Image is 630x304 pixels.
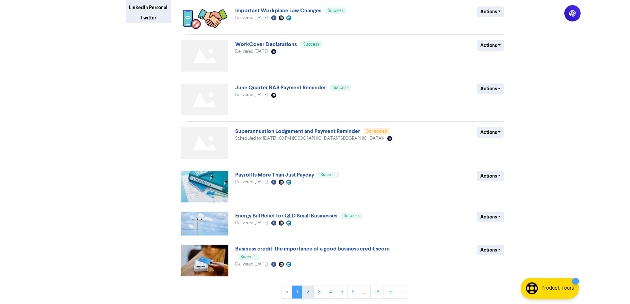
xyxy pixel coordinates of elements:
[181,171,228,202] img: image_1752450954796.jpg
[328,9,344,13] span: Success
[321,173,337,177] span: Success
[126,2,171,13] button: LinkedIn Personal
[181,6,228,31] img: image_1754914788860.png
[545,230,630,304] iframe: Chat Widget
[336,286,348,299] a: Page 5
[370,286,384,299] a: Page 18
[181,212,228,235] img: image_1752451033300.jpg
[235,221,268,225] span: Delivered [DATE]
[333,86,349,90] span: Success
[344,214,360,218] span: Success
[235,171,314,178] a: Payroll Is More Than Just Payday
[397,286,408,299] a: »
[367,129,387,134] span: Scheduled
[477,127,504,138] button: Actions
[235,93,268,97] span: Delivered [DATE]
[313,286,325,299] a: Page 3
[235,128,360,135] a: Superannuation Lodgement and Payment Reminder
[235,212,337,219] a: Energy Bill Relief for QLD Small Businesses
[477,6,504,17] button: Actions
[235,7,321,14] a: Important Workplace Law Changes
[241,255,257,259] span: Success
[235,49,268,54] span: Delivered [DATE]
[181,245,228,276] img: image_1752451334299.jpeg
[235,180,268,184] span: Delivered [DATE]
[181,40,228,72] img: Not found
[235,84,326,91] a: June Quarter BAS Payment Reminder
[181,83,228,115] img: Not found
[303,42,319,47] span: Success
[235,41,297,48] a: WorkCover Declarations
[235,16,268,20] span: Delivered [DATE]
[302,286,314,299] a: Page 2
[235,136,384,141] span: Scheduled for [DATE] 1:00 PM ([GEOGRAPHIC_DATA]/[GEOGRAPHIC_DATA])
[292,286,303,299] a: Page 1 is your current page
[384,286,397,299] a: Page 19
[477,212,504,222] button: Actions
[477,83,504,94] button: Actions
[477,40,504,51] button: Actions
[347,286,359,299] a: Page 6
[477,245,504,255] button: Actions
[235,245,390,252] a: Business credit: the importance of a good business credit score
[235,262,268,267] span: Delivered [DATE]
[126,13,171,23] button: Twitter
[325,286,336,299] a: Page 4
[477,171,504,181] button: Actions
[181,127,228,159] img: Not found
